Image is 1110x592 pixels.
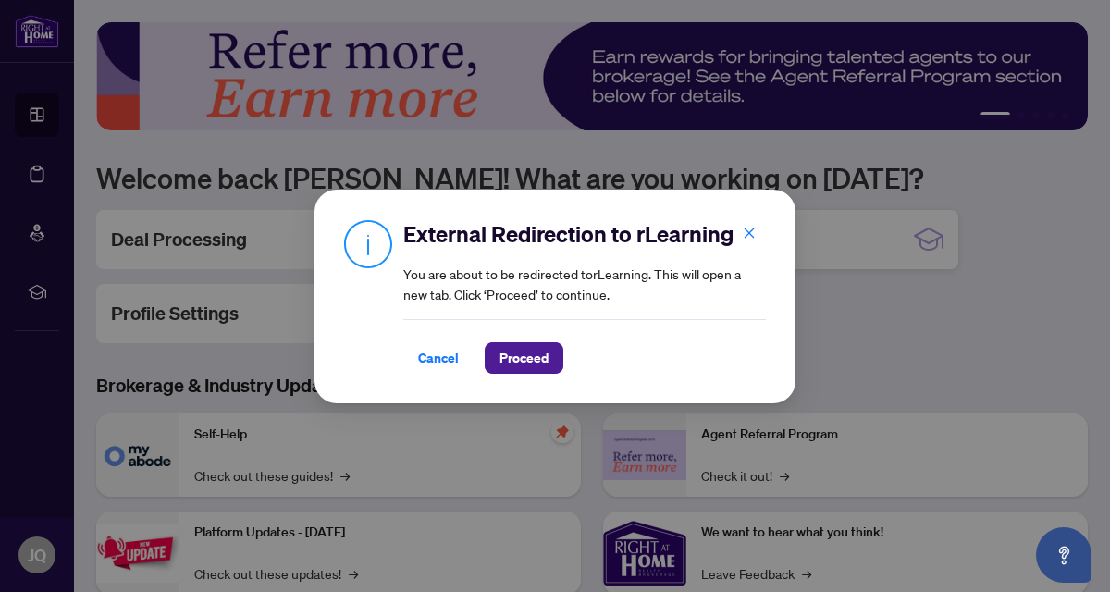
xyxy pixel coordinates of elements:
img: Info Icon [344,219,392,268]
button: Proceed [485,342,563,374]
button: Cancel [403,342,474,374]
span: close [743,226,756,239]
div: You are about to be redirected to rLearning . This will open a new tab. Click ‘Proceed’ to continue. [403,219,766,374]
span: Cancel [418,343,459,373]
span: Proceed [499,343,549,373]
h2: External Redirection to rLearning [403,219,766,249]
button: Open asap [1036,527,1091,583]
